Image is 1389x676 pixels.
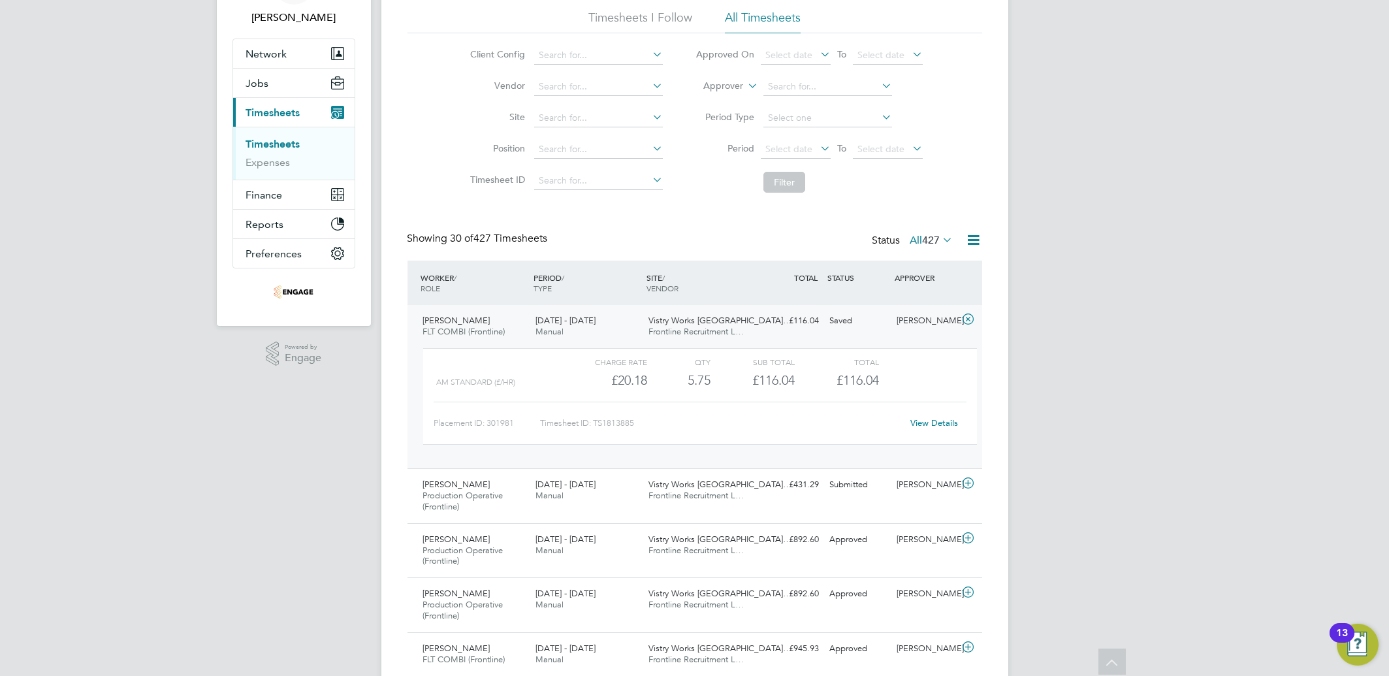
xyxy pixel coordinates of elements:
[923,234,940,247] span: 427
[756,638,824,660] div: £945.93
[648,315,791,326] span: Vistry Works [GEOGRAPHIC_DATA]…
[232,10,355,25] span: Aliona Cozacenco
[246,138,300,150] a: Timesheets
[466,48,525,60] label: Client Config
[824,638,892,660] div: Approved
[451,232,474,245] span: 30 of
[648,588,791,599] span: Vistry Works [GEOGRAPHIC_DATA]…
[535,545,564,556] span: Manual
[643,266,756,300] div: SITE
[434,413,540,434] div: Placement ID: 301981
[535,315,596,326] span: [DATE] - [DATE]
[233,239,355,268] button: Preferences
[407,232,551,246] div: Showing
[534,46,663,65] input: Search for...
[246,248,302,260] span: Preferences
[233,98,355,127] button: Timesheets
[891,266,959,289] div: APPROVER
[695,142,754,154] label: Period
[232,282,355,302] a: Go to home page
[233,127,355,180] div: Timesheets
[765,49,812,61] span: Select date
[535,588,596,599] span: [DATE] - [DATE]
[562,272,564,283] span: /
[824,310,892,332] div: Saved
[535,490,564,501] span: Manual
[534,140,663,159] input: Search for...
[824,474,892,496] div: Submitted
[535,654,564,665] span: Manual
[648,654,744,665] span: Frontline Recruitment L…
[910,234,953,247] label: All
[648,490,744,501] span: Frontline Recruitment L…
[274,282,313,302] img: frontlinerecruitment-logo-retina.png
[534,78,663,96] input: Search for...
[421,283,441,293] span: ROLE
[795,354,879,370] div: Total
[418,266,531,300] div: WORKER
[824,266,892,289] div: STATUS
[233,210,355,238] button: Reports
[246,189,283,201] span: Finance
[436,378,515,387] span: AM Standard (£/HR)
[648,534,791,545] span: Vistry Works [GEOGRAPHIC_DATA]…
[562,370,647,391] div: £20.18
[540,413,902,434] div: Timesheet ID: TS1813885
[535,643,596,654] span: [DATE] - [DATE]
[455,272,457,283] span: /
[648,643,791,654] span: Vistry Works [GEOGRAPHIC_DATA]…
[466,174,525,185] label: Timesheet ID
[763,172,805,193] button: Filter
[530,266,643,300] div: PERIOD
[1336,633,1348,650] div: 13
[833,140,850,157] span: To
[756,529,824,551] div: £892.60
[534,109,663,127] input: Search for...
[246,156,291,169] a: Expenses
[588,10,692,33] li: Timesheets I Follow
[535,534,596,545] span: [DATE] - [DATE]
[891,310,959,332] div: [PERSON_NAME]
[710,354,795,370] div: Sub Total
[233,39,355,68] button: Network
[891,474,959,496] div: [PERSON_NAME]
[423,326,505,337] span: FLT COMBI (Frontline)
[246,48,287,60] span: Network
[765,143,812,155] span: Select date
[833,46,850,63] span: To
[233,180,355,209] button: Finance
[763,109,892,127] input: Select one
[535,326,564,337] span: Manual
[648,599,744,610] span: Frontline Recruitment L…
[451,232,548,245] span: 427 Timesheets
[648,545,744,556] span: Frontline Recruitment L…
[756,583,824,605] div: £892.60
[233,69,355,97] button: Jobs
[534,172,663,190] input: Search for...
[466,111,525,123] label: Site
[837,372,879,388] span: £116.04
[710,370,795,391] div: £116.04
[246,106,300,119] span: Timesheets
[423,643,490,654] span: [PERSON_NAME]
[872,232,956,250] div: Status
[756,474,824,496] div: £431.29
[246,218,284,231] span: Reports
[891,529,959,551] div: [PERSON_NAME]
[562,354,647,370] div: Charge rate
[910,417,958,428] a: View Details
[684,80,743,93] label: Approver
[535,479,596,490] span: [DATE] - [DATE]
[891,638,959,660] div: [PERSON_NAME]
[1337,624,1379,666] button: Open Resource Center, 13 new notifications
[763,78,892,96] input: Search for...
[285,353,321,364] span: Engage
[535,599,564,610] span: Manual
[423,534,490,545] span: [PERSON_NAME]
[695,48,754,60] label: Approved On
[857,49,904,61] span: Select date
[695,111,754,123] label: Period Type
[534,283,552,293] span: TYPE
[423,315,490,326] span: [PERSON_NAME]
[824,583,892,605] div: Approved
